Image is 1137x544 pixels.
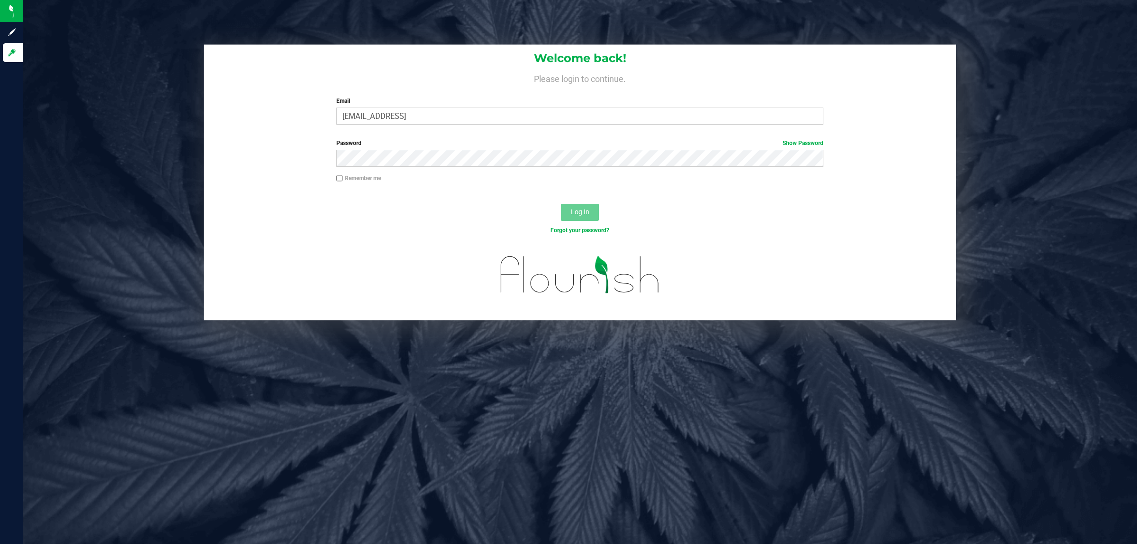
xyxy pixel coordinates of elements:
[486,245,674,305] img: flourish_logo.svg
[336,140,361,146] span: Password
[204,52,956,64] h1: Welcome back!
[204,72,956,83] h4: Please login to continue.
[7,48,17,57] inline-svg: Log in
[561,204,599,221] button: Log In
[336,175,343,181] input: Remember me
[783,140,823,146] a: Show Password
[336,174,381,182] label: Remember me
[571,208,589,216] span: Log In
[550,227,609,234] a: Forgot your password?
[7,27,17,37] inline-svg: Sign up
[336,97,824,105] label: Email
